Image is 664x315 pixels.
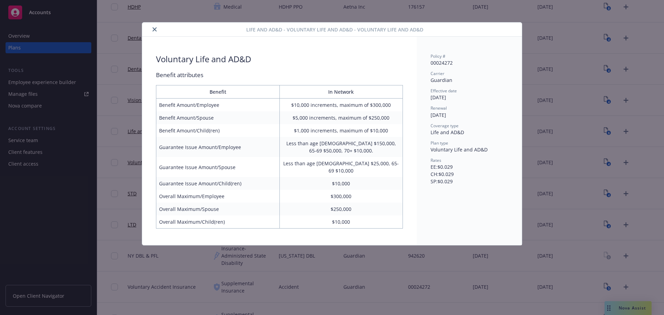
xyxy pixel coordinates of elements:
td: Less than age [DEMOGRAPHIC_DATA] $25,000, 65-69 $10,000 [279,157,403,177]
div: Voluntary Life and AD&D [431,146,508,153]
td: $10,000 increments, maximum of $300,000 [279,99,403,112]
td: Benefit Amount/Employee [156,99,280,112]
th: Benefit [156,85,280,99]
div: SP : $0.029 [431,178,508,185]
td: $250,000 [279,203,403,215]
td: Guarantee Issue Amount/Employee [156,137,280,157]
td: $300,000 [279,190,403,203]
div: [DATE] [431,94,508,101]
span: Plan type [431,140,448,146]
span: Life and AD&D - Voluntary Life and AD&D - Voluntary Life and AD&D [246,26,423,33]
td: $1,000 increments, maximum of $10,000 [279,124,403,137]
span: Renewal [431,105,447,111]
td: Benefit Amount/Child(ren) [156,124,280,137]
div: [DATE] [431,111,508,119]
span: Policy # [431,53,445,59]
span: Coverage type [431,123,459,129]
td: Guarantee Issue Amount/Spouse [156,157,280,177]
td: Benefit Amount/Spouse [156,111,280,124]
td: $5,000 increments, maximum of $250,000 [279,111,403,124]
td: Less than age [DEMOGRAPHIC_DATA] $150,000, 65-69 $50,000, 70+ $10,000. [279,137,403,157]
td: Guarantee Issue Amount/Child(ren) [156,177,280,190]
div: CH : $0.029 [431,170,508,178]
div: EE : $0.029 [431,163,508,170]
div: Benefit attributes [156,71,403,80]
td: $10,000 [279,177,403,190]
div: Guardian [431,76,508,84]
td: $10,000 [279,215,403,229]
th: In Network [279,85,403,99]
div: 00024272 [431,59,508,66]
span: Rates [431,157,441,163]
span: Carrier [431,71,444,76]
div: Life and AD&D [431,129,508,136]
td: Overall Maximum/Employee [156,190,280,203]
td: Overall Maximum/Child(ren) [156,215,280,229]
td: Overall Maximum/Spouse [156,203,280,215]
span: Effective date [431,88,457,94]
div: Voluntary Life and AD&D [156,53,251,65]
button: close [150,25,159,34]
